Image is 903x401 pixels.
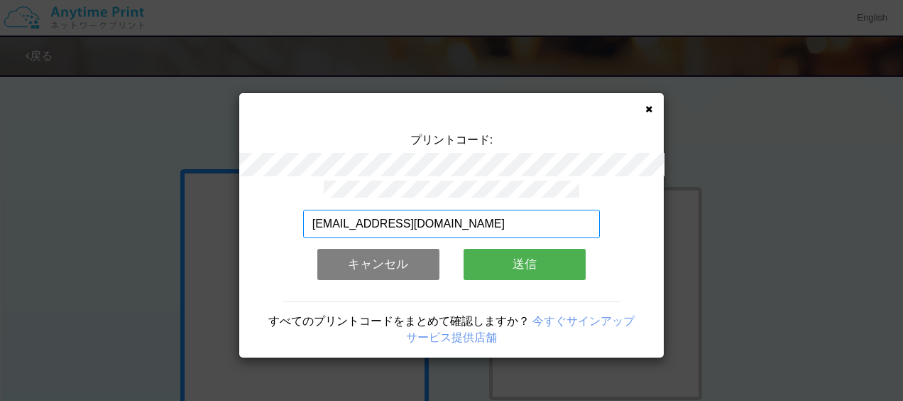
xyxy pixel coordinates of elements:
[410,134,493,146] span: プリントコード:
[268,315,530,327] span: すべてのプリントコードをまとめて確認しますか？
[317,249,439,280] button: キャンセル
[406,331,497,343] a: サービス提供店舗
[303,210,601,238] input: メールアドレス
[464,249,586,280] button: 送信
[532,315,635,327] a: 今すぐサインアップ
